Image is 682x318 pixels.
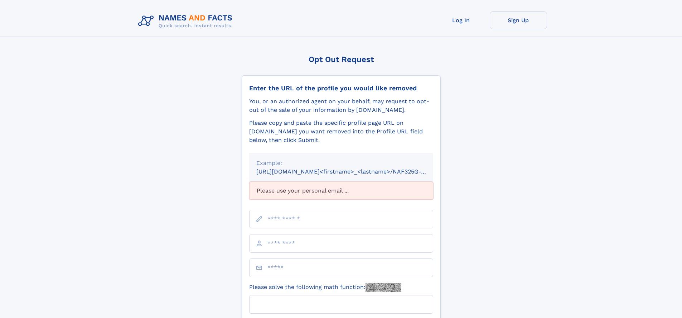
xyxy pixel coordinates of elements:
div: Please use your personal email ... [249,182,433,200]
div: You, or an authorized agent on your behalf, may request to opt-out of the sale of your informatio... [249,97,433,114]
div: Please copy and paste the specific profile page URL on [DOMAIN_NAME] you want removed into the Pr... [249,119,433,144]
label: Please solve the following math function: [249,283,401,292]
a: Log In [432,11,490,29]
div: Example: [256,159,426,167]
img: Logo Names and Facts [135,11,238,31]
div: Opt Out Request [242,55,441,64]
small: [URL][DOMAIN_NAME]<firstname>_<lastname>/NAF325G-xxxxxxxx [256,168,447,175]
div: Enter the URL of the profile you would like removed [249,84,433,92]
a: Sign Up [490,11,547,29]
